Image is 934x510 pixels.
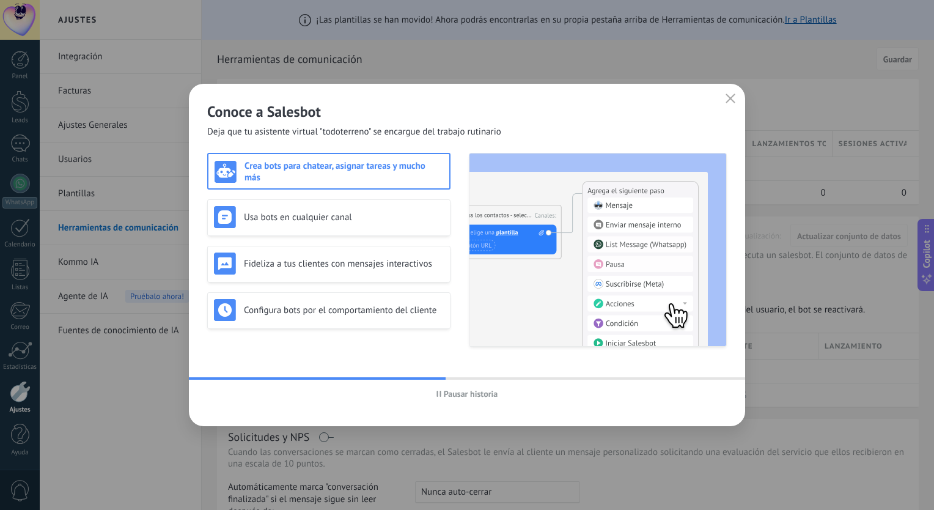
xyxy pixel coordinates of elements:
h3: Crea bots para chatear, asignar tareas y mucho más [245,160,443,183]
button: Pausar historia [431,385,504,403]
span: Deja que tu asistente virtual "todoterreno" se encargue del trabajo rutinario [207,126,501,138]
h3: Fideliza a tus clientes con mensajes interactivos [244,258,444,270]
h3: Configura bots por el comportamiento del cliente [244,305,444,316]
h3: Usa bots en cualquier canal [244,212,444,223]
h2: Conoce a Salesbot [207,102,727,121]
span: Pausar historia [444,390,498,398]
